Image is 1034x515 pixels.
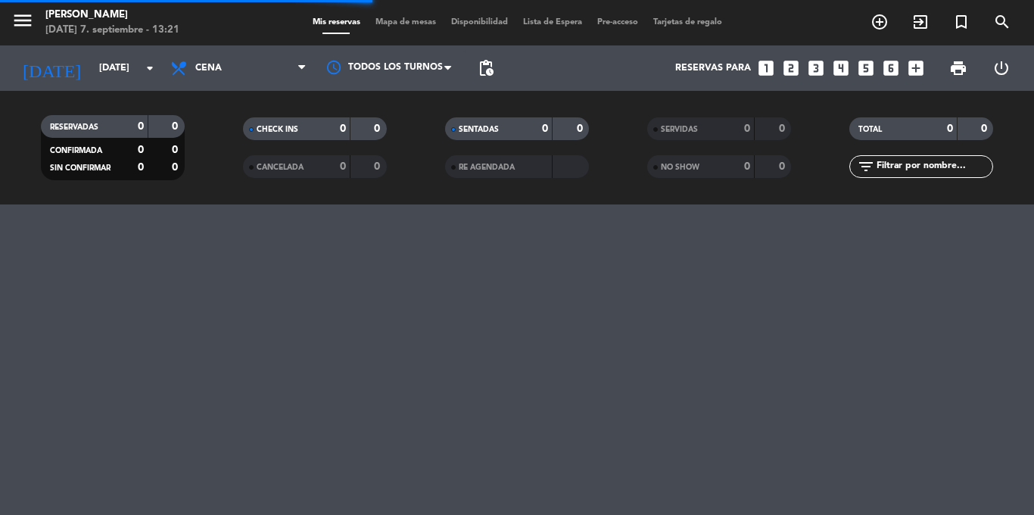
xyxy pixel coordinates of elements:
[979,45,1023,91] div: LOG OUT
[577,123,586,134] strong: 0
[374,123,383,134] strong: 0
[368,18,444,27] span: Mapa de mesas
[646,18,730,27] span: Tarjetas de regalo
[11,9,34,37] button: menu
[949,59,967,77] span: print
[50,164,111,172] span: SIN CONFIRMAR
[947,123,953,134] strong: 0
[374,161,383,172] strong: 0
[992,59,1011,77] i: power_settings_new
[875,158,992,175] input: Filtrar por nombre...
[141,59,159,77] i: arrow_drop_down
[477,59,495,77] span: pending_actions
[340,161,346,172] strong: 0
[257,164,304,171] span: CANCELADA
[542,123,548,134] strong: 0
[779,161,788,172] strong: 0
[744,161,750,172] strong: 0
[340,123,346,134] strong: 0
[195,63,222,73] span: Cena
[661,164,699,171] span: NO SHOW
[444,18,515,27] span: Disponibilidad
[172,162,181,173] strong: 0
[744,123,750,134] strong: 0
[756,58,776,78] i: looks_one
[911,13,930,31] i: exit_to_app
[50,147,102,154] span: CONFIRMADA
[138,162,144,173] strong: 0
[952,13,970,31] i: turned_in_not
[515,18,590,27] span: Lista de Espera
[305,18,368,27] span: Mis reservas
[858,126,882,133] span: TOTAL
[675,63,751,73] span: Reservas para
[906,58,926,78] i: add_box
[11,9,34,32] i: menu
[138,121,144,132] strong: 0
[806,58,826,78] i: looks_3
[50,123,98,131] span: RESERVADAS
[870,13,889,31] i: add_circle_outline
[459,126,499,133] span: SENTADAS
[11,51,92,85] i: [DATE]
[881,58,901,78] i: looks_6
[856,58,876,78] i: looks_5
[831,58,851,78] i: looks_4
[981,123,990,134] strong: 0
[172,145,181,155] strong: 0
[590,18,646,27] span: Pre-acceso
[45,23,179,38] div: [DATE] 7. septiembre - 13:21
[779,123,788,134] strong: 0
[459,164,515,171] span: RE AGENDADA
[172,121,181,132] strong: 0
[257,126,298,133] span: CHECK INS
[45,8,179,23] div: [PERSON_NAME]
[781,58,801,78] i: looks_two
[661,126,698,133] span: SERVIDAS
[138,145,144,155] strong: 0
[993,13,1011,31] i: search
[857,158,875,176] i: filter_list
